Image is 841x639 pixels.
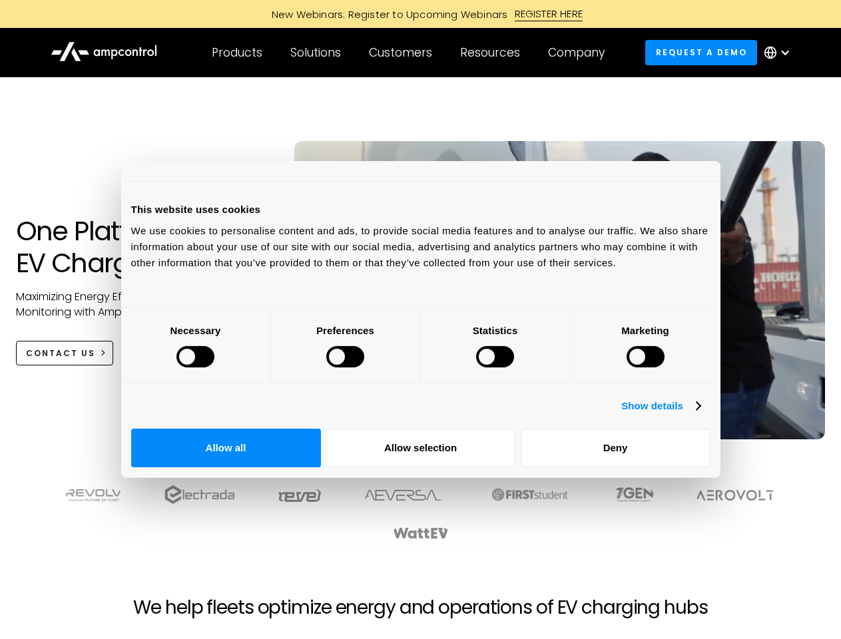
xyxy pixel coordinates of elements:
a: Show details [621,398,700,414]
strong: Statistics [473,324,518,335]
a: Request a demo [645,40,757,65]
div: Resources [460,45,520,60]
div: New Webinars: Register to Upcoming Webinars [258,7,515,21]
div: We use cookies to personalise content and ads, to provide social media features and to analyse ou... [131,222,710,270]
strong: Preferences [316,324,374,335]
button: Allow all [131,429,321,467]
div: Customers [369,45,432,60]
button: Deny [521,429,710,467]
div: REGISTER HERE [515,7,583,21]
strong: Necessary [170,324,221,335]
img: WattEV logo [393,528,449,538]
div: Solutions [290,45,341,60]
div: Products [212,45,262,60]
h2: We help fleets optimize energy and operations of EV charging hubs [133,596,707,619]
p: Maximizing Energy Efficiency, Uptime, and 24/7 Monitoring with Ampcontrol Solutions [16,290,268,319]
div: CONTACT US [26,347,95,359]
strong: Marketing [621,324,669,335]
button: Allow selection [326,429,515,467]
div: Company [548,45,605,60]
h1: One Platform for EV Charging Hubs [16,215,268,279]
a: CONTACT US [16,341,114,365]
img: electrada logo [164,485,234,504]
a: New Webinars: Register to Upcoming WebinarsREGISTER HERE [121,7,720,21]
img: Aerovolt Logo [696,490,775,501]
div: This website uses cookies [131,202,710,218]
